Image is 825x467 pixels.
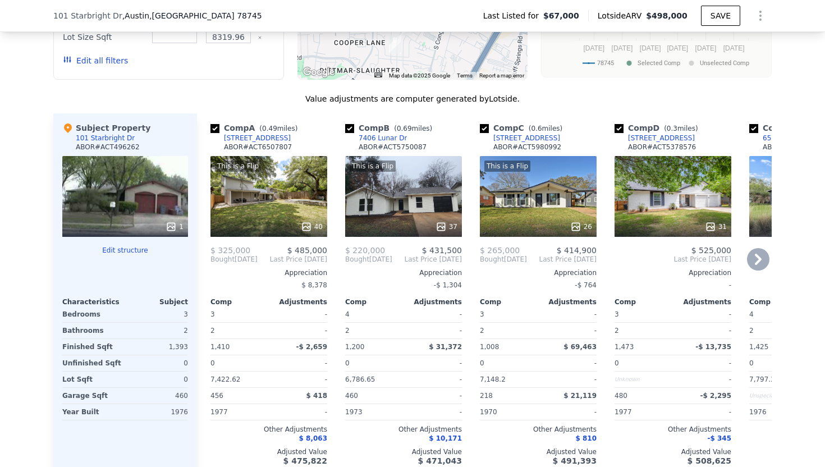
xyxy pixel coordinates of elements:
div: ABOR # ACT5378576 [628,143,696,152]
a: Report a map error [479,72,524,79]
div: Adjustments [269,297,327,306]
span: $ 418 [306,392,327,400]
span: 0.6 [531,125,542,132]
div: Adjustments [404,297,462,306]
span: Last Price [DATE] [615,255,731,264]
span: 101 Starbright Dr [53,10,122,21]
div: [DATE] [480,255,527,264]
div: - [675,306,731,322]
div: 460 [127,388,188,404]
button: Edit structure [62,246,188,255]
span: 7,422.62 [210,376,240,383]
a: [STREET_ADDRESS] [615,134,695,143]
div: Appreciation [345,268,462,277]
div: Year Built [62,404,123,420]
text: [DATE] [612,44,633,52]
span: 0 [210,359,215,367]
span: 1,425 [749,343,768,351]
a: [STREET_ADDRESS] [480,134,560,143]
div: - [271,355,327,371]
div: - [406,355,462,371]
div: 1973 [345,404,401,420]
div: 26 [570,221,592,232]
div: 1976 [749,404,805,420]
div: Unspecified [749,388,805,404]
span: -$ 764 [575,281,597,289]
span: 1,200 [345,343,364,351]
div: 7406 Lunar Dr [359,134,407,143]
div: Characteristics [62,297,125,306]
div: - [406,323,462,338]
span: $ 508,625 [687,456,731,465]
a: Open this area in Google Maps (opens a new window) [300,65,337,80]
button: SAVE [701,6,740,26]
div: - [540,323,597,338]
div: 101 Starbright Dr [76,134,135,143]
div: 0 [127,372,188,387]
div: 2 [345,323,401,338]
div: Comp B [345,122,437,134]
div: - [675,323,731,338]
span: 3 [210,310,215,318]
div: 1977 [210,404,267,420]
div: This is a Flip [350,161,396,172]
div: - [675,404,731,420]
span: $ 220,000 [345,246,385,255]
text: Selected Comp [638,59,680,67]
span: 1,008 [480,343,499,351]
div: 0 [127,355,188,371]
div: [STREET_ADDRESS] [224,134,291,143]
text: [DATE] [583,44,604,52]
div: - [615,277,731,293]
span: 0.69 [397,125,412,132]
span: ( miles) [389,125,437,132]
div: - [406,404,462,420]
span: $ 21,119 [563,392,597,400]
div: ABOR # ACT5980992 [493,143,561,152]
div: 2 [615,323,671,338]
div: [STREET_ADDRESS] [628,134,695,143]
div: Lot Size Sqft [63,29,145,45]
div: Adjusted Value [480,447,597,456]
span: 4 [345,310,350,318]
span: 7,148.2 [480,376,506,383]
div: Comp [345,297,404,306]
div: - [540,404,597,420]
div: Comp A [210,122,302,134]
button: Clear [258,35,262,40]
div: Comp [749,297,808,306]
div: Comp C [480,122,567,134]
span: -$ 2,659 [296,343,327,351]
span: 480 [615,392,627,400]
div: 31 [705,221,727,232]
span: $ 491,393 [553,456,597,465]
span: -$ 1,304 [434,281,462,289]
span: $498,000 [646,11,687,20]
div: [DATE] [210,255,258,264]
div: Subject Property [62,122,150,134]
div: Other Adjustments [345,425,462,434]
div: [DATE] [345,255,392,264]
div: 3 [127,306,188,322]
div: Other Adjustments [480,425,597,434]
span: 0 [480,359,484,367]
div: Subject [125,297,188,306]
div: Appreciation [615,268,731,277]
span: Lotside ARV [598,10,646,21]
text: [DATE] [640,44,661,52]
div: Bedrooms [62,306,123,322]
button: Show Options [749,4,772,27]
span: Bought [345,255,369,264]
div: 2 [480,323,536,338]
span: 7,797.24 [749,376,779,383]
div: Unknown [615,372,671,387]
div: Unfinished Sqft [62,355,123,371]
div: 7406 Lunar Dr [389,35,401,54]
span: -$ 2,295 [700,392,731,400]
div: 2 [210,323,267,338]
div: ABOR # ACT496262 [76,143,140,152]
span: $ 475,822 [283,456,327,465]
button: Edit all filters [63,55,128,66]
span: $ 525,000 [691,246,731,255]
span: ( miles) [524,125,567,132]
